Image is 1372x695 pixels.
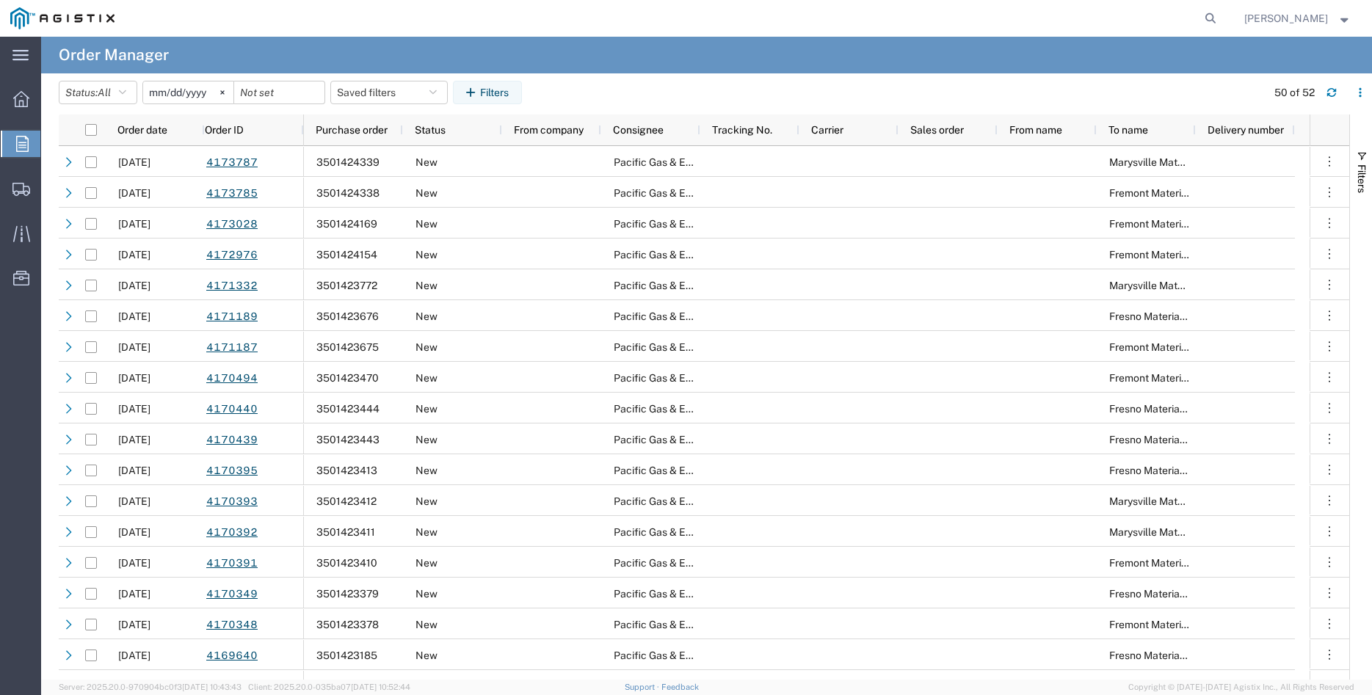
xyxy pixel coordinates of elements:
[415,372,438,384] span: New
[1109,434,1236,445] span: Fresno Materials Receiving
[206,489,258,514] a: 4170393
[118,495,150,507] span: 09/29/2025
[206,365,258,391] a: 4170494
[316,649,377,661] span: 3501423185
[614,341,763,353] span: Pacific Gas & Electric Company
[118,403,150,415] span: 09/29/2025
[206,242,258,268] a: 4172976
[1109,187,1244,199] span: Fremont Materials Receiving
[316,495,377,507] span: 3501423412
[1128,681,1354,694] span: Copyright © [DATE]-[DATE] Agistix Inc., All Rights Reserved
[316,124,388,136] span: Purchase order
[415,403,438,415] span: New
[415,249,438,261] span: New
[316,372,379,384] span: 3501423470
[118,310,150,322] span: 09/30/2025
[234,81,324,103] input: Not set
[614,434,763,445] span: Pacific Gas & Electric Company
[614,310,763,322] span: Pacific Gas & Electric Company
[1109,557,1244,569] span: Fremont Materials Receiving
[316,557,377,569] span: 3501423410
[316,403,380,415] span: 3501423444
[351,683,410,691] span: [DATE] 10:52:44
[118,280,150,291] span: 09/30/2025
[1109,372,1244,384] span: Fremont Materials Receiving
[415,495,438,507] span: New
[1109,588,1236,600] span: Fresno Materials Receiving
[316,310,379,322] span: 3501423676
[415,341,438,353] span: New
[614,619,763,630] span: Pacific Gas & Electric Company
[614,218,763,230] span: Pacific Gas & Electric Company
[206,335,258,360] a: 4171187
[712,124,772,136] span: Tracking No.
[316,218,377,230] span: 3501424169
[415,218,438,230] span: New
[614,372,763,384] span: Pacific Gas & Electric Company
[415,557,438,569] span: New
[206,273,258,299] a: 4171332
[614,465,763,476] span: Pacific Gas & Electric Company
[415,156,438,168] span: New
[1274,85,1315,101] div: 50 of 52
[206,304,258,330] a: 4171189
[143,81,233,103] input: Not set
[1109,526,1252,538] span: Marysville Materials Receiving
[59,683,242,691] span: Server: 2025.20.0-970904bc0f3
[614,557,763,569] span: Pacific Gas & Electric Company
[316,526,375,538] span: 3501423411
[614,495,763,507] span: Pacific Gas & Electric Company
[1244,10,1352,27] button: [PERSON_NAME]
[1108,124,1148,136] span: To name
[1109,249,1244,261] span: Fremont Materials Receiving
[316,465,377,476] span: 3501423413
[316,434,380,445] span: 3501423443
[118,465,150,476] span: 09/29/2025
[1109,649,1236,661] span: Fresno Materials Receiving
[117,124,167,136] span: Order date
[118,649,150,661] span: 09/26/2025
[316,156,380,168] span: 3501424339
[415,465,438,476] span: New
[118,588,150,600] span: 09/29/2025
[415,619,438,630] span: New
[248,683,410,691] span: Client: 2025.20.0-035ba07
[205,124,244,136] span: Order ID
[415,187,438,199] span: New
[1244,10,1328,26] span: Betty Ortiz
[1109,218,1244,230] span: Fremont Materials Receiving
[206,520,258,545] a: 4170392
[453,81,522,104] button: Filters
[118,372,150,384] span: 09/29/2025
[514,124,584,136] span: From company
[182,683,242,691] span: [DATE] 10:43:43
[614,588,763,600] span: Pacific Gas & Electric Company
[811,124,843,136] span: Carrier
[1109,619,1244,630] span: Fremont Materials Receiving
[1109,495,1252,507] span: Marysville Materials Receiving
[98,87,111,98] span: All
[316,619,379,630] span: 3501423378
[330,81,448,104] button: Saved filters
[415,434,438,445] span: New
[206,181,258,206] a: 4173785
[1109,465,1236,476] span: Fresno Materials Receiving
[118,434,150,445] span: 09/29/2025
[316,341,379,353] span: 3501423675
[206,643,258,669] a: 4169640
[118,249,150,261] span: 10/02/2025
[118,526,150,538] span: 09/29/2025
[206,550,258,576] a: 4170391
[415,588,438,600] span: New
[1109,341,1244,353] span: Fremont Materials Receiving
[118,619,150,630] span: 09/29/2025
[910,124,964,136] span: Sales order
[614,526,763,538] span: Pacific Gas & Electric Company
[1109,403,1236,415] span: Fresno Materials Receiving
[1009,124,1062,136] span: From name
[118,341,150,353] span: 09/30/2025
[206,211,258,237] a: 4173028
[415,649,438,661] span: New
[1356,164,1368,193] span: Filters
[118,218,150,230] span: 10/02/2025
